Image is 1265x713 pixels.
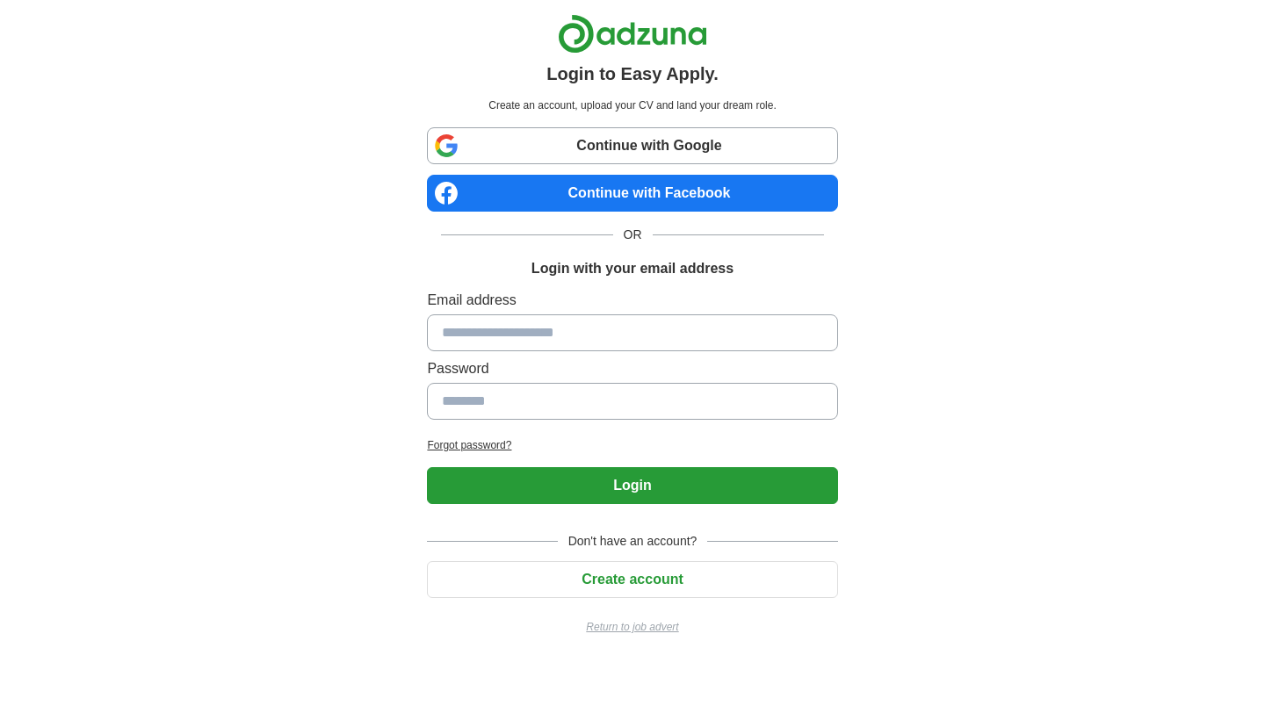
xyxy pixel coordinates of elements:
p: Create an account, upload your CV and land your dream role. [430,97,834,113]
img: Adzuna logo [558,14,707,54]
span: OR [613,226,653,244]
button: Create account [427,561,837,598]
h1: Login with your email address [531,258,734,279]
h1: Login to Easy Apply. [546,61,719,87]
a: Continue with Google [427,127,837,164]
button: Login [427,467,837,504]
a: Create account [427,572,837,587]
label: Password [427,358,837,379]
a: Return to job advert [427,619,837,635]
label: Email address [427,290,837,311]
span: Don't have an account? [558,532,708,551]
a: Forgot password? [427,437,837,453]
a: Continue with Facebook [427,175,837,212]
